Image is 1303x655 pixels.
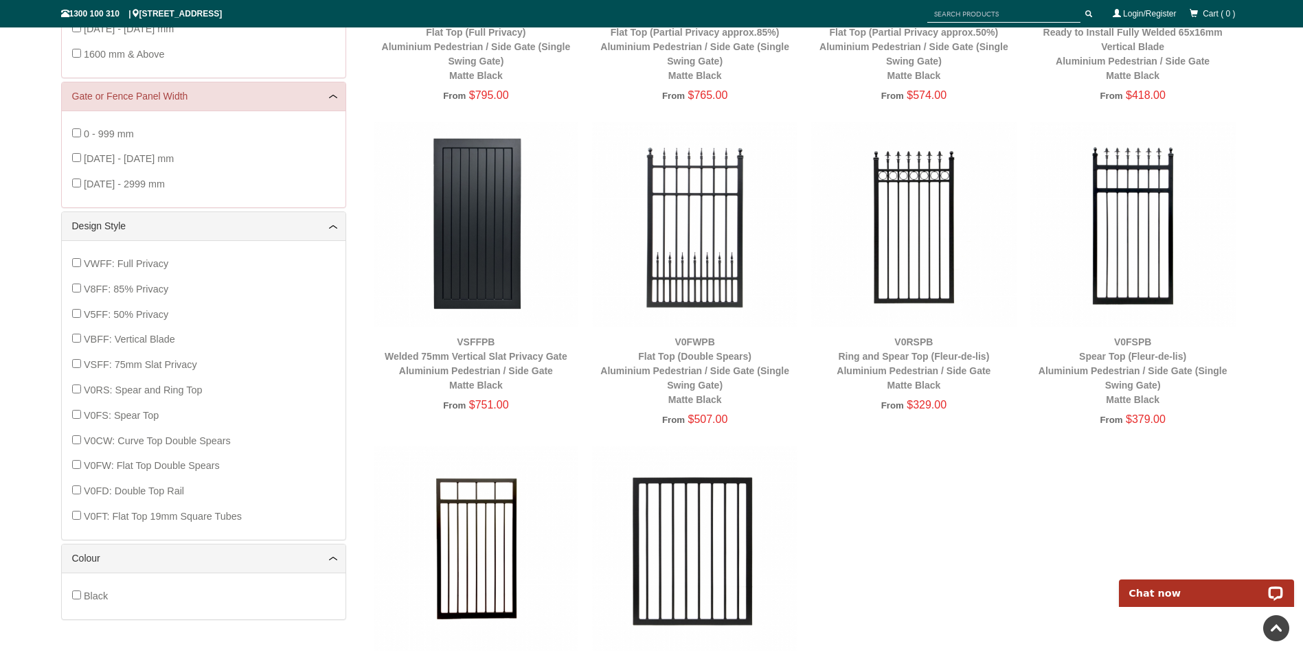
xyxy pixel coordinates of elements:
span: From [1100,415,1122,425]
span: From [443,91,466,101]
a: V0FWPBFlat Top (Double Spears)Aluminium Pedestrian / Side Gate (Single Swing Gate)Matte Black [600,336,789,405]
a: VBFFPBReady to Install Fully Welded 65x16mm Vertical BladeAluminium Pedestrian / Side GateMatte B... [1043,12,1223,81]
span: [DATE] - 2999 mm [84,179,165,189]
iframe: LiveChat chat widget [1110,564,1303,607]
span: $507.00 [688,413,728,425]
img: VSFFPB - Welded 75mm Vertical Slat Privacy Gate - Aluminium Pedestrian / Side Gate - Matte Black ... [374,122,579,327]
span: 1600 mm & Above [84,49,165,60]
img: V0FDPB - Flat Top (Double Top Rail) - Aluminium Pedestrian / Side Gate (Single Swing Gate) - Matt... [374,446,579,652]
span: V0FD: Double Top Rail [84,485,184,496]
span: $795.00 [469,89,509,101]
span: From [1100,91,1122,101]
span: $765.00 [688,89,728,101]
span: VBFF: Vertical Blade [84,334,175,345]
span: Black [84,590,108,601]
span: Cart ( 0 ) [1203,9,1235,19]
span: $418.00 [1126,89,1166,101]
span: V0FS: Spear Top [84,410,159,421]
span: V8FF: 85% Privacy [84,284,168,295]
span: 1300 100 310 | [STREET_ADDRESS] [61,9,223,19]
img: V0FWPB - Flat Top (Double Spears) - Aluminium Pedestrian / Side Gate (Single Swing Gate) - Matte ... [592,122,797,327]
a: Colour [72,551,335,566]
span: [DATE] - [DATE] mm [84,153,174,164]
a: VWFFPBFlat Top (Full Privacy)Aluminium Pedestrian / Side Gate (Single Swing Gate)Matte Black [382,12,571,81]
span: From [881,400,904,411]
a: VSFFPBWelded 75mm Vertical Slat Privacy GateAluminium Pedestrian / Side GateMatte Black [385,336,567,391]
span: $379.00 [1126,413,1166,425]
span: V0FT: Flat Top 19mm Square Tubes [84,511,242,522]
a: V8FFPBFlat Top (Partial Privacy approx.85%)Aluminium Pedestrian / Side Gate (Single Swing Gate)Ma... [600,12,789,81]
span: VWFF: Full Privacy [84,258,168,269]
span: V5FF: 50% Privacy [84,309,168,320]
a: V5FFPBFlat Top (Partial Privacy approx.50%)Aluminium Pedestrian / Side Gate (Single Swing Gate)Ma... [819,12,1008,81]
img: V0RSPB - Ring and Spear Top (Fleur-de-lis) - Aluminium Pedestrian / Side Gate - Matte Black - Gat... [811,122,1017,327]
span: From [443,400,466,411]
input: SEARCH PRODUCTS [927,5,1080,23]
span: V0CW: Curve Top Double Spears [84,435,231,446]
span: V0RS: Spear and Ring Top [84,384,203,395]
img: V0FTPB - Flat Top 19mm Square Tubes - Aluminium Pedestrian / Side Gate - Matte Black - Gate Wareh... [592,446,797,652]
span: V0FW: Flat Top Double Spears [84,460,220,471]
span: From [662,91,685,101]
span: $329.00 [907,399,947,411]
span: From [881,91,904,101]
span: 0 - 999 mm [84,128,134,139]
span: $751.00 [469,399,509,411]
a: Login/Register [1123,9,1176,19]
span: VSFF: 75mm Slat Privacy [84,359,197,370]
span: [DATE] - [DATE] mm [84,23,174,34]
a: V0FSPBSpear Top (Fleur-de-lis)Aluminium Pedestrian / Side Gate (Single Swing Gate)Matte Black [1039,336,1227,405]
img: V0FSPB - Spear Top (Fleur-de-lis) - Aluminium Pedestrian / Side Gate (Single Swing Gate) - Matte ... [1030,122,1236,327]
span: From [662,415,685,425]
a: Gate or Fence Panel Width [72,89,335,104]
a: Design Style [72,219,335,233]
a: V0RSPBRing and Spear Top (Fleur-de-lis)Aluminium Pedestrian / Side GateMatte Black [837,336,990,391]
span: $574.00 [907,89,947,101]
